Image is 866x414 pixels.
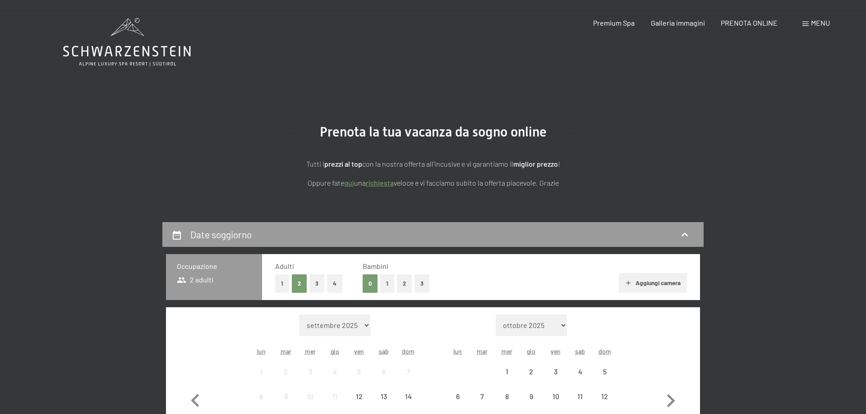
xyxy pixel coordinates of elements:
strong: miglior prezzo [513,159,558,168]
div: arrivo/check-in non effettuabile [470,384,494,409]
div: 6 [373,368,395,391]
div: arrivo/check-in non effettuabile [494,384,519,409]
div: arrivo/check-in non effettuabile [372,384,396,409]
button: Aggiungi camera [619,273,687,293]
button: 1 [275,274,289,293]
a: PRENOTA ONLINE [721,18,778,27]
div: arrivo/check-in non effettuabile [298,384,322,409]
div: arrivo/check-in non effettuabile [544,384,568,409]
div: arrivo/check-in non effettuabile [372,359,396,384]
div: Wed Sep 10 2025 [298,384,322,409]
button: 1 [380,274,394,293]
div: 4 [323,368,346,391]
div: Wed Oct 08 2025 [494,384,519,409]
div: Wed Oct 01 2025 [494,359,519,384]
div: Thu Oct 02 2025 [519,359,544,384]
abbr: sabato [379,347,389,355]
div: Sat Oct 11 2025 [568,384,592,409]
div: Mon Sep 08 2025 [249,384,273,409]
div: 3 [544,368,567,391]
div: Thu Oct 09 2025 [519,384,544,409]
div: arrivo/check-in non effettuabile [396,384,420,409]
h2: Date soggiorno [190,229,252,240]
div: arrivo/check-in non effettuabile [519,384,544,409]
div: 1 [495,368,518,391]
div: Tue Sep 02 2025 [273,359,298,384]
a: richiesta [366,178,394,187]
div: arrivo/check-in non effettuabile [568,359,592,384]
abbr: mercoledì [502,347,512,355]
div: arrivo/check-in non effettuabile [519,359,544,384]
div: Sun Oct 12 2025 [593,384,617,409]
abbr: mercoledì [305,347,316,355]
strong: prezzi al top [324,159,362,168]
div: arrivo/check-in non effettuabile [494,359,519,384]
div: 4 [569,368,591,391]
div: arrivo/check-in non effettuabile [347,359,371,384]
abbr: domenica [599,347,611,355]
div: 2 [274,368,297,391]
abbr: venerdì [354,347,364,355]
div: Fri Oct 03 2025 [544,359,568,384]
div: 7 [397,368,419,391]
div: Fri Sep 05 2025 [347,359,371,384]
div: Tue Sep 09 2025 [273,384,298,409]
div: Mon Sep 01 2025 [249,359,273,384]
a: quì [344,178,354,187]
div: Sat Sep 13 2025 [372,384,396,409]
abbr: sabato [575,347,585,355]
abbr: martedì [281,347,291,355]
div: Sun Oct 05 2025 [593,359,617,384]
abbr: domenica [402,347,415,355]
div: Sat Oct 04 2025 [568,359,592,384]
div: Tue Oct 07 2025 [470,384,494,409]
div: arrivo/check-in non effettuabile [347,384,371,409]
div: Wed Sep 03 2025 [298,359,322,384]
div: arrivo/check-in non effettuabile [593,359,617,384]
div: 5 [348,368,370,391]
div: arrivo/check-in non effettuabile [544,359,568,384]
p: Tutti i con la nostra offerta all'incusive e vi garantiamo il ! [207,158,659,170]
div: arrivo/check-in non effettuabile [593,384,617,409]
span: Adulti [275,262,294,270]
div: arrivo/check-in non effettuabile [322,384,347,409]
div: 1 [250,368,272,391]
abbr: lunedì [453,347,462,355]
div: arrivo/check-in non effettuabile [568,384,592,409]
a: Galleria immagini [651,18,705,27]
button: 0 [363,274,378,293]
button: 3 [309,274,324,293]
div: Mon Oct 06 2025 [446,384,470,409]
div: arrivo/check-in non effettuabile [273,384,298,409]
div: arrivo/check-in non effettuabile [446,384,470,409]
abbr: venerdì [551,347,561,355]
button: 4 [327,274,342,293]
button: 2 [397,274,412,293]
div: 2 [520,368,543,391]
div: arrivo/check-in non effettuabile [298,359,322,384]
div: arrivo/check-in non effettuabile [249,384,273,409]
div: arrivo/check-in non effettuabile [249,359,273,384]
abbr: lunedì [257,347,266,355]
button: 2 [292,274,307,293]
span: Menu [811,18,830,27]
div: Sun Sep 07 2025 [396,359,420,384]
div: Fri Oct 10 2025 [544,384,568,409]
p: Oppure fate una veloce e vi facciamo subito la offerta piacevole. Grazie [207,177,659,189]
div: Thu Sep 04 2025 [322,359,347,384]
span: Prenota la tua vacanza da sogno online [320,124,547,140]
div: Fri Sep 12 2025 [347,384,371,409]
div: arrivo/check-in non effettuabile [273,359,298,384]
abbr: martedì [477,347,488,355]
div: Sat Sep 06 2025 [372,359,396,384]
span: 2 adulti [177,275,213,285]
abbr: giovedì [331,347,339,355]
div: 5 [594,368,616,391]
span: Bambini [363,262,388,270]
abbr: giovedì [527,347,535,355]
div: Thu Sep 11 2025 [322,384,347,409]
div: Sun Sep 14 2025 [396,384,420,409]
a: Premium Spa [593,18,635,27]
